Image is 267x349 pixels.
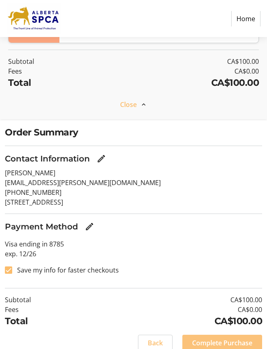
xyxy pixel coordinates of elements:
td: Subtotal [8,57,96,66]
td: Fees [5,305,96,314]
p: [PERSON_NAME] [5,168,262,178]
span: Back [148,338,163,348]
span: Close [120,100,137,109]
button: Edit Contact Information [93,151,109,167]
td: CA$0.00 [96,66,259,76]
button: Edit Payment Method [81,218,98,235]
h2: Order Summary [5,126,262,140]
p: [EMAIL_ADDRESS][PERSON_NAME][DOMAIN_NAME] [5,178,262,188]
td: CA$100.00 [96,57,259,66]
td: CA$100.00 [96,76,259,90]
td: Subtotal [5,295,96,305]
img: Alberta SPCA's Logo [7,3,61,34]
td: Total [5,314,96,328]
p: [STREET_ADDRESS] [5,197,262,207]
p: [PHONE_NUMBER] [5,188,262,197]
td: CA$100.00 [96,295,262,305]
label: Save my info for faster checkouts [12,265,119,275]
td: CA$100.00 [96,314,262,328]
td: Total [8,76,96,90]
a: Home [231,11,260,26]
button: Close [8,96,259,113]
h3: Contact Information [5,153,90,165]
td: CA$0.00 [96,305,262,314]
td: Fees [8,66,96,76]
h3: Payment Method [5,220,78,233]
span: Complete Purchase [192,338,252,348]
p: Visa ending in 8785 exp. 12/26 [5,239,262,259]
